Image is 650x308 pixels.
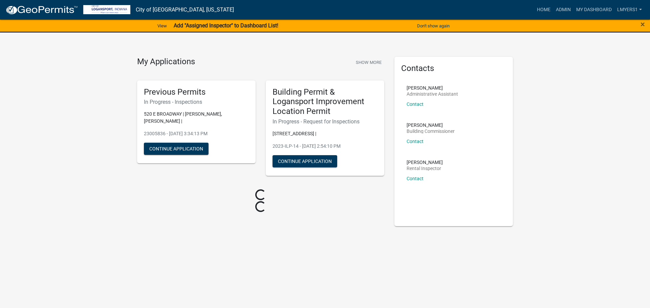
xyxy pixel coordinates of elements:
a: Contact [407,139,424,144]
button: Show More [353,57,384,68]
button: Close [641,20,645,28]
button: Continue Application [273,155,337,167]
a: View [155,20,170,31]
button: Don't show again [414,20,452,31]
h6: In Progress - Inspections [144,99,249,105]
strong: Add "Assigned Inspector" to Dashboard List! [174,22,278,29]
a: Home [534,3,553,16]
h5: Previous Permits [144,87,249,97]
p: [PERSON_NAME] [407,86,458,90]
p: 23005836 - [DATE] 3:34:13 PM [144,130,249,137]
p: [PERSON_NAME] [407,123,455,127]
a: lmyers1 [614,3,645,16]
h6: In Progress - Request for Inspections [273,118,377,125]
p: Building Commissioner [407,129,455,134]
h5: Building Permit & Logansport Improvement Location Permit [273,87,377,116]
a: Contact [407,101,424,107]
a: Contact [407,176,424,181]
p: 520 E BROADWAY | [PERSON_NAME], [PERSON_NAME] | [144,111,249,125]
p: [PERSON_NAME] [407,160,443,165]
a: City of [GEOGRAPHIC_DATA], [US_STATE] [136,4,234,16]
span: × [641,20,645,29]
h4: My Applications [137,57,195,67]
p: 2023-ILP-14 - [DATE] 2:54:10 PM [273,143,377,150]
h5: Contacts [401,64,506,73]
p: [STREET_ADDRESS] | [273,130,377,137]
p: Rental Inspector [407,166,443,171]
a: Admin [553,3,573,16]
button: Continue Application [144,143,209,155]
a: My Dashboard [573,3,614,16]
p: Administrative Assistant [407,92,458,96]
img: City of Logansport, Indiana [83,5,130,14]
